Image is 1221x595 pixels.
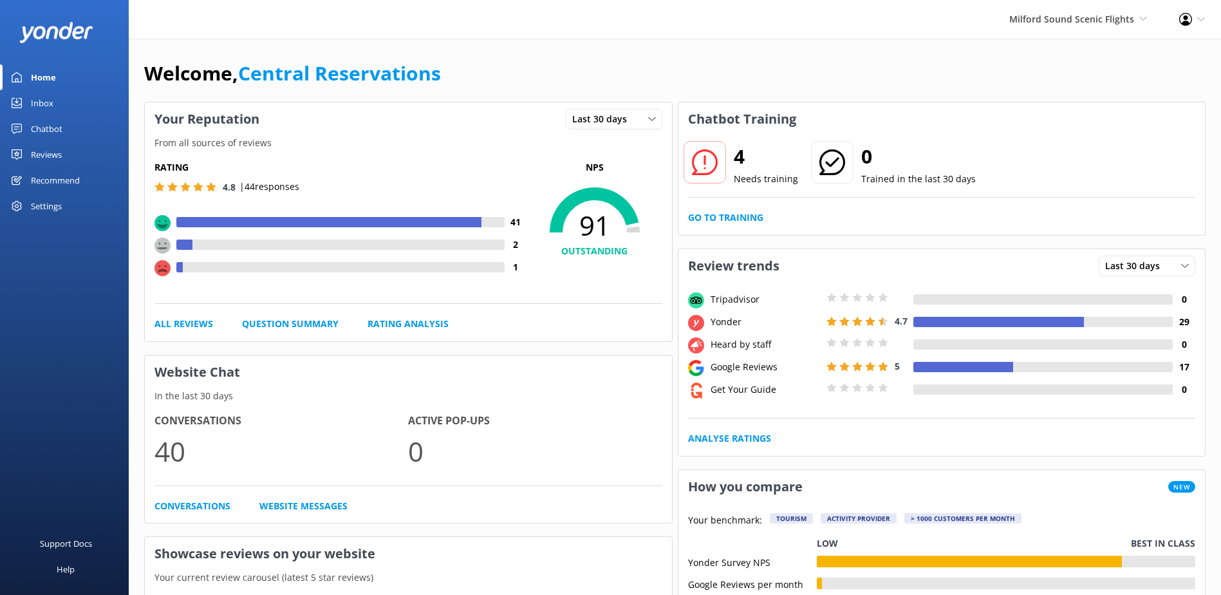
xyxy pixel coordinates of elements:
[31,193,62,219] div: Settings
[154,413,408,430] h4: Conversations
[239,180,299,194] p: | 44 responses
[19,22,93,43] img: yonder-white-logo.png
[1173,382,1195,397] h4: 0
[1131,536,1195,551] p: Best in class
[368,317,449,331] a: Rating Analysis
[678,102,806,136] h3: Chatbot Training
[238,60,441,86] a: Central Reservations
[688,556,817,567] div: Yonder Survey NPS
[1168,481,1195,493] span: New
[688,431,771,446] a: Analyse Ratings
[678,249,789,283] h3: Review trends
[734,141,798,172] h2: 4
[505,238,527,252] h4: 2
[154,317,213,331] a: All Reviews
[707,315,823,329] div: Yonder
[861,141,976,172] h2: 0
[31,90,53,116] div: Inbox
[1009,13,1134,25] span: Milford Sound Scenic Flights
[31,142,62,167] div: Reviews
[154,499,230,513] a: Conversations
[572,112,635,126] span: Last 30 days
[707,292,823,307] div: Tripadvisor
[1173,292,1195,307] h4: 0
[688,513,762,529] p: Your benchmark:
[408,413,662,430] h4: Active Pop-ups
[145,537,672,571] h3: Showcase reviews on your website
[145,571,672,585] p: Your current review carousel (latest 5 star reviews)
[527,244,662,258] h4: OUTSTANDING
[688,211,763,225] a: Go to Training
[505,215,527,229] h4: 41
[1173,315,1195,329] h4: 29
[145,389,672,403] p: In the last 30 days
[734,172,798,186] p: Needs training
[145,136,672,150] p: From all sources of reviews
[821,513,897,524] div: Activity Provider
[408,430,662,473] p: 0
[678,470,812,504] h3: How you compare
[904,513,1021,524] div: > 1000 customers per month
[707,337,823,352] div: Heard by staff
[861,172,976,186] p: Trained in the last 30 days
[31,116,62,142] div: Chatbot
[154,160,527,175] h5: Rating
[707,360,823,374] div: Google Reviews
[1105,259,1168,273] span: Last 30 days
[40,531,92,556] div: Support Docs
[895,315,908,327] span: 4.7
[1173,337,1195,352] h4: 0
[688,578,817,589] div: Google Reviews per month
[145,102,269,136] h3: Your Reputation
[527,209,662,241] span: 91
[31,167,80,193] div: Recommend
[527,160,662,175] p: NPS
[707,382,823,397] div: Get Your Guide
[223,181,236,193] span: 4.8
[57,556,75,582] div: Help
[770,513,813,524] div: Tourism
[31,64,56,90] div: Home
[144,58,441,89] h1: Welcome,
[259,499,348,513] a: Website Messages
[242,317,339,331] a: Question Summary
[505,260,527,274] h4: 1
[817,536,838,551] p: Low
[1173,360,1195,374] h4: 17
[145,355,672,389] h3: Website Chat
[895,360,900,372] span: 5
[154,430,408,473] p: 40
